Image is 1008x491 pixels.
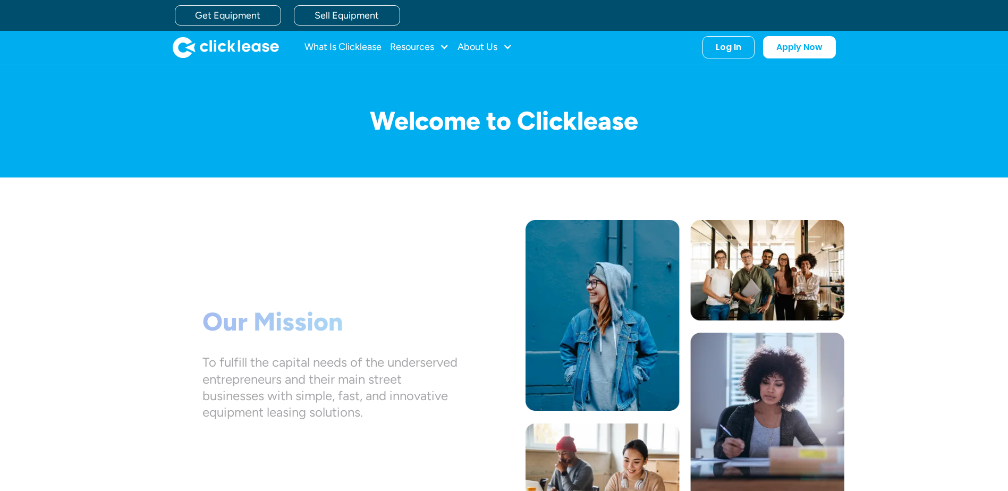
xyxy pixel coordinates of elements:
h1: Our Mission [202,307,458,337]
img: Clicklease logo [173,37,279,58]
div: Log In [716,42,741,53]
div: To fulfill the capital needs of the underserved entrepreneurs and their main street businesses wi... [202,354,458,420]
a: Sell Equipment [294,5,400,26]
a: Apply Now [763,36,836,58]
h1: Welcome to Clicklease [164,107,844,135]
a: What Is Clicklease [304,37,382,58]
a: Get Equipment [175,5,281,26]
